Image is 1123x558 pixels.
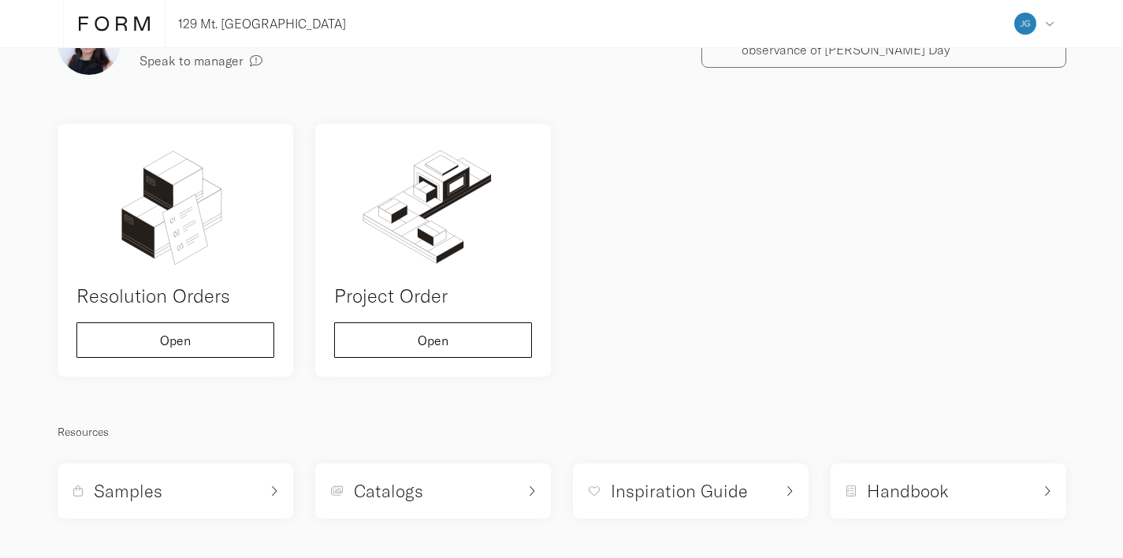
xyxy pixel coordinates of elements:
[76,322,274,358] button: Open
[76,143,274,269] img: remedial-order.svg
[611,479,748,503] h5: Inspiration Guide
[76,281,274,310] h4: Resolution Orders
[867,479,949,503] h5: Handbook
[334,322,532,358] button: Open
[178,14,346,33] p: 129 Mt. [GEOGRAPHIC_DATA]
[418,334,448,347] span: Open
[354,479,423,503] h5: Catalogs
[160,334,191,347] span: Open
[1014,13,1036,35] img: e310192e879c0eb4bd3dd6adfef5be2d
[139,43,262,78] button: Speak to manager
[334,143,532,269] img: order.svg
[58,422,1066,441] p: Resources
[334,281,532,310] h4: Project Order
[94,479,162,503] h5: Samples
[139,54,244,67] span: Speak to manager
